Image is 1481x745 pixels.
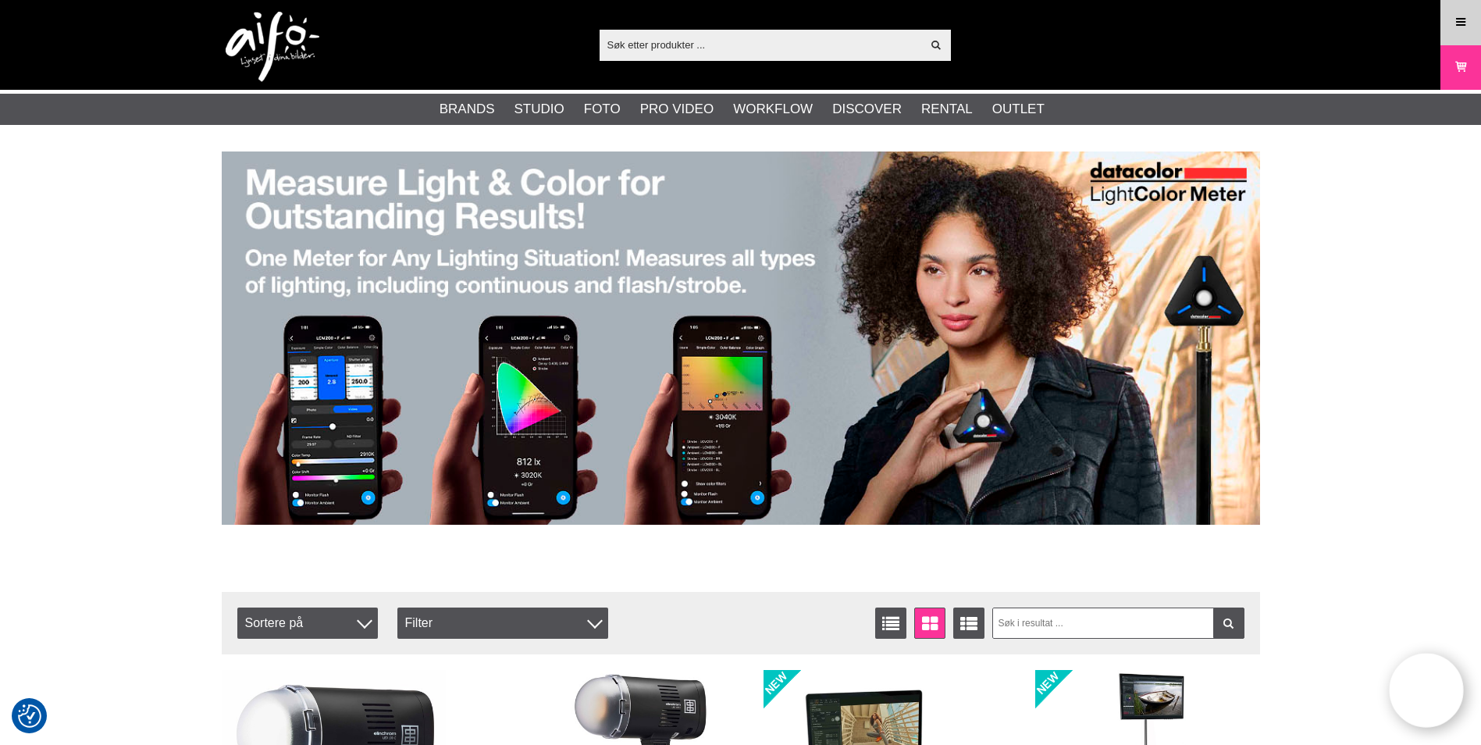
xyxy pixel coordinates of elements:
button: Samtykkepreferanser [18,702,41,730]
img: Revisit consent button [18,704,41,728]
a: Filter [1213,608,1244,639]
a: Discover [832,99,902,119]
a: Rental [921,99,973,119]
span: Sortere på [237,608,378,639]
input: Søk i resultat ... [992,608,1244,639]
img: Ad:005 banner-datac-lcm200-1390x.jpg [222,151,1260,525]
a: Studio [514,99,564,119]
a: Brands [440,99,495,119]
a: Foto [584,99,621,119]
a: Vindusvisning [914,608,945,639]
a: Utvidet liste [953,608,984,639]
div: Filter [397,608,608,639]
a: Vis liste [875,608,906,639]
img: logo.png [226,12,319,82]
a: Pro Video [640,99,714,119]
a: Outlet [992,99,1045,119]
a: Workflow [733,99,813,119]
input: Søk etter produkter ... [600,33,922,56]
